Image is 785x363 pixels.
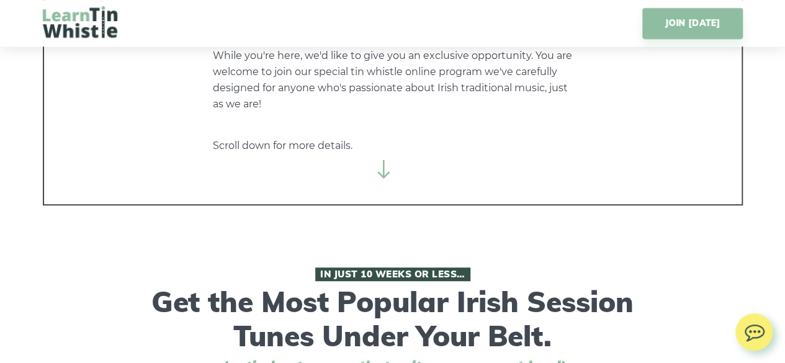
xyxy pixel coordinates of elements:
span: In Just 10 Weeks or Less… [315,267,470,281]
img: chat.svg [735,313,773,345]
p: While you're here, we'd like to give you an exclusive opportunity. You are welcome to join our sp... [213,48,573,112]
p: Scroll down for more details. [213,138,573,154]
a: JOIN [DATE] [642,8,742,39]
img: LearnTinWhistle.com [43,6,117,38]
